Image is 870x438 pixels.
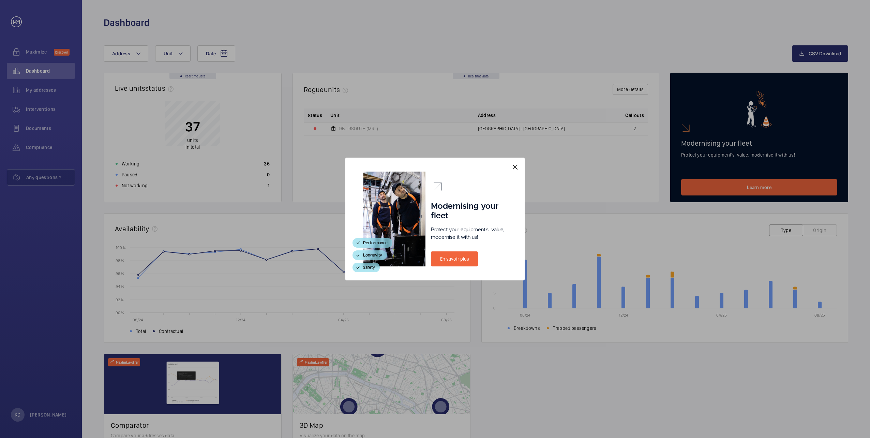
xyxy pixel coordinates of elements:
[352,263,380,272] div: Safety
[431,251,478,266] a: En savoir plus
[352,238,392,248] div: Performance
[431,202,507,221] h1: Modernising your fleet
[431,226,507,241] p: Protect your equipment's value, modernise it with us!
[352,250,387,260] div: Longevity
